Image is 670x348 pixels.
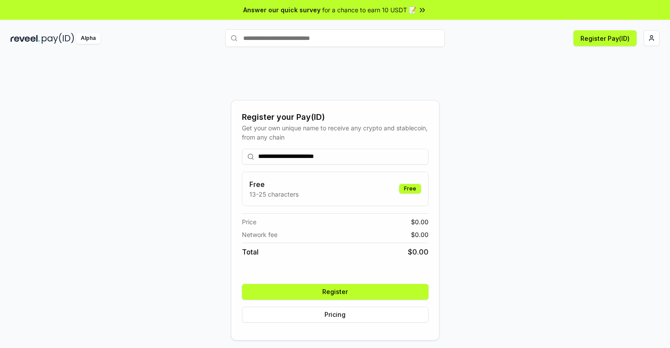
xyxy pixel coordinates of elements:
[242,111,429,123] div: Register your Pay(ID)
[573,30,637,46] button: Register Pay(ID)
[76,33,101,44] div: Alpha
[242,284,429,300] button: Register
[411,230,429,239] span: $ 0.00
[242,217,256,226] span: Price
[242,230,277,239] span: Network fee
[408,247,429,257] span: $ 0.00
[249,179,299,190] h3: Free
[399,184,421,194] div: Free
[42,33,74,44] img: pay_id
[249,190,299,199] p: 13-25 characters
[242,307,429,323] button: Pricing
[322,5,416,14] span: for a chance to earn 10 USDT 📝
[242,247,259,257] span: Total
[411,217,429,226] span: $ 0.00
[11,33,40,44] img: reveel_dark
[242,123,429,142] div: Get your own unique name to receive any crypto and stablecoin, from any chain
[243,5,321,14] span: Answer our quick survey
